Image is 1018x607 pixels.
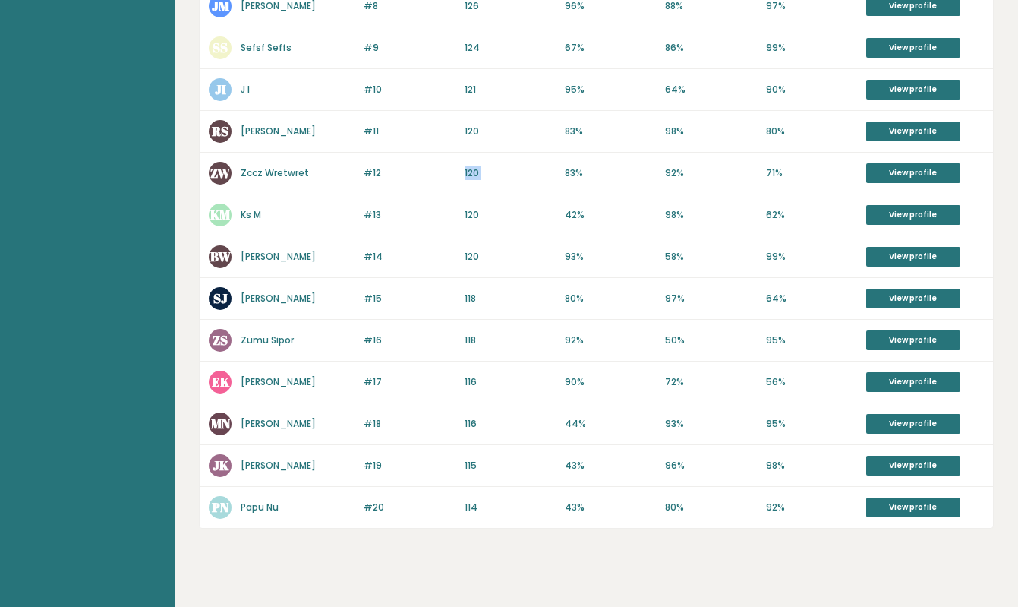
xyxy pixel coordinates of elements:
a: View profile [866,456,960,476]
p: 64% [665,83,756,96]
p: 43% [565,459,656,473]
p: 116 [465,375,556,389]
p: #13 [364,208,455,222]
a: Sefsf Seffs [241,41,292,54]
p: 44% [565,417,656,431]
p: #12 [364,166,455,180]
a: View profile [866,372,960,392]
a: [PERSON_NAME] [241,250,316,263]
p: 93% [565,250,656,264]
text: KM [210,206,231,223]
p: 98% [665,208,756,222]
text: MN [211,415,231,432]
p: 86% [665,41,756,55]
text: EK [212,373,230,390]
p: 98% [665,125,756,138]
p: 116 [465,417,556,431]
p: 92% [766,501,857,514]
text: RS [211,122,228,140]
p: 121 [465,83,556,96]
p: 93% [665,417,756,431]
p: 120 [465,125,556,138]
a: View profile [866,205,960,225]
a: [PERSON_NAME] [241,417,316,430]
a: View profile [866,498,960,517]
p: 95% [766,334,857,347]
p: 71% [766,166,857,180]
p: #18 [364,417,455,431]
text: PN [211,498,229,516]
a: View profile [866,80,960,100]
p: 80% [565,292,656,305]
p: 118 [465,334,556,347]
p: 120 [465,250,556,264]
text: JK [213,457,229,474]
a: View profile [866,38,960,58]
p: #9 [364,41,455,55]
p: #19 [364,459,455,473]
p: 120 [465,166,556,180]
p: 92% [565,334,656,347]
p: 114 [465,501,556,514]
p: #11 [364,125,455,138]
text: ZW [210,164,231,182]
p: 95% [565,83,656,96]
p: 96% [665,459,756,473]
p: 90% [766,83,857,96]
p: 80% [766,125,857,138]
p: 83% [565,125,656,138]
a: View profile [866,122,960,141]
a: View profile [866,163,960,183]
p: 80% [665,501,756,514]
a: Papu Nu [241,501,279,514]
a: [PERSON_NAME] [241,459,316,472]
p: 97% [665,292,756,305]
p: 50% [665,334,756,347]
p: 98% [766,459,857,473]
p: 118 [465,292,556,305]
a: Zumu Sipor [241,334,294,346]
a: [PERSON_NAME] [241,125,316,138]
a: View profile [866,247,960,267]
p: #10 [364,83,455,96]
p: #20 [364,501,455,514]
p: 124 [465,41,556,55]
p: 58% [665,250,756,264]
p: 67% [565,41,656,55]
p: 99% [766,41,857,55]
a: Zccz Wretwret [241,166,309,179]
p: 90% [565,375,656,389]
a: [PERSON_NAME] [241,375,316,388]
text: JI [215,81,226,98]
p: 56% [766,375,857,389]
p: 115 [465,459,556,473]
p: 64% [766,292,857,305]
p: 99% [766,250,857,264]
p: 92% [665,166,756,180]
p: 42% [565,208,656,222]
a: View profile [866,414,960,434]
text: ZS [213,331,228,349]
a: View profile [866,289,960,308]
text: BW [210,248,232,265]
p: #14 [364,250,455,264]
a: [PERSON_NAME] [241,292,316,305]
p: 43% [565,501,656,514]
p: 95% [766,417,857,431]
p: 83% [565,166,656,180]
a: J I [241,83,250,96]
p: #17 [364,375,455,389]
text: SS [213,39,228,56]
p: #15 [364,292,455,305]
p: #16 [364,334,455,347]
text: SJ [213,289,228,307]
a: View profile [866,330,960,350]
a: Ks M [241,208,261,221]
p: 72% [665,375,756,389]
p: 120 [465,208,556,222]
p: 62% [766,208,857,222]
